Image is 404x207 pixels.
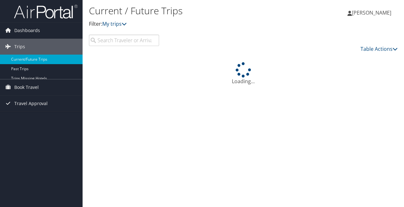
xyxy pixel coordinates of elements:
[14,79,39,95] span: Book Travel
[89,20,295,28] p: Filter:
[347,3,398,22] a: [PERSON_NAME]
[14,96,48,111] span: Travel Approval
[14,23,40,38] span: Dashboards
[89,62,398,85] div: Loading...
[352,9,391,16] span: [PERSON_NAME]
[102,20,127,27] a: My trips
[89,4,295,17] h1: Current / Future Trips
[14,39,25,55] span: Trips
[14,4,77,19] img: airportal-logo.png
[89,35,159,46] input: Search Traveler or Arrival City
[360,45,398,52] a: Table Actions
